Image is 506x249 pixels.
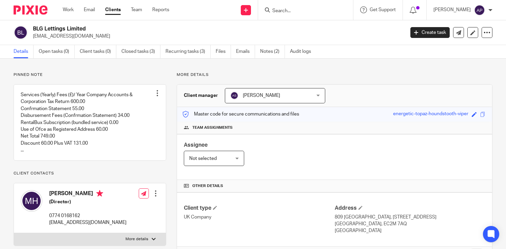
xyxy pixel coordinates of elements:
a: Files [216,45,231,58]
p: Master code for secure communications and files [182,111,299,118]
span: Not selected [189,156,217,161]
a: Recurring tasks (3) [166,45,211,58]
img: svg%3E [21,190,42,212]
h4: Address [335,205,485,212]
p: Pinned note [14,72,166,78]
h4: [PERSON_NAME] [49,190,126,199]
p: More details [177,72,492,78]
h3: Client manager [184,92,218,99]
a: Clients [105,6,121,13]
p: 0774 0168162 [49,212,126,219]
span: Assignee [184,142,208,148]
a: Emails [236,45,255,58]
span: Get Support [370,7,396,12]
a: Reports [152,6,169,13]
span: Other details [192,183,223,189]
a: Create task [410,27,450,38]
span: Team assignments [192,125,233,130]
input: Search [272,8,333,14]
a: Team [131,6,142,13]
h5: (Director) [49,199,126,205]
a: Work [63,6,74,13]
p: [EMAIL_ADDRESS][DOMAIN_NAME] [33,33,400,40]
p: [EMAIL_ADDRESS][DOMAIN_NAME] [49,219,126,226]
h4: Client type [184,205,334,212]
p: Client contacts [14,171,166,176]
p: 809 [GEOGRAPHIC_DATA], [STREET_ADDRESS] [335,214,485,221]
a: Closed tasks (3) [121,45,160,58]
img: svg%3E [474,5,485,16]
img: Pixie [14,5,47,15]
img: svg%3E [14,25,28,40]
div: energetic-topaz-houndstooth-viper [393,110,468,118]
p: UK Company [184,214,334,221]
img: svg%3E [230,91,238,100]
p: [GEOGRAPHIC_DATA] [335,227,485,234]
p: [GEOGRAPHIC_DATA], EC2M 7AQ [335,221,485,227]
span: [PERSON_NAME] [243,93,280,98]
h2: BLG Lettings Limited [33,25,327,33]
a: Details [14,45,34,58]
p: More details [125,236,148,242]
a: Email [84,6,95,13]
i: Primary [96,190,103,197]
p: [PERSON_NAME] [433,6,471,13]
a: Open tasks (0) [39,45,75,58]
a: Audit logs [290,45,316,58]
a: Notes (2) [260,45,285,58]
a: Client tasks (0) [80,45,116,58]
